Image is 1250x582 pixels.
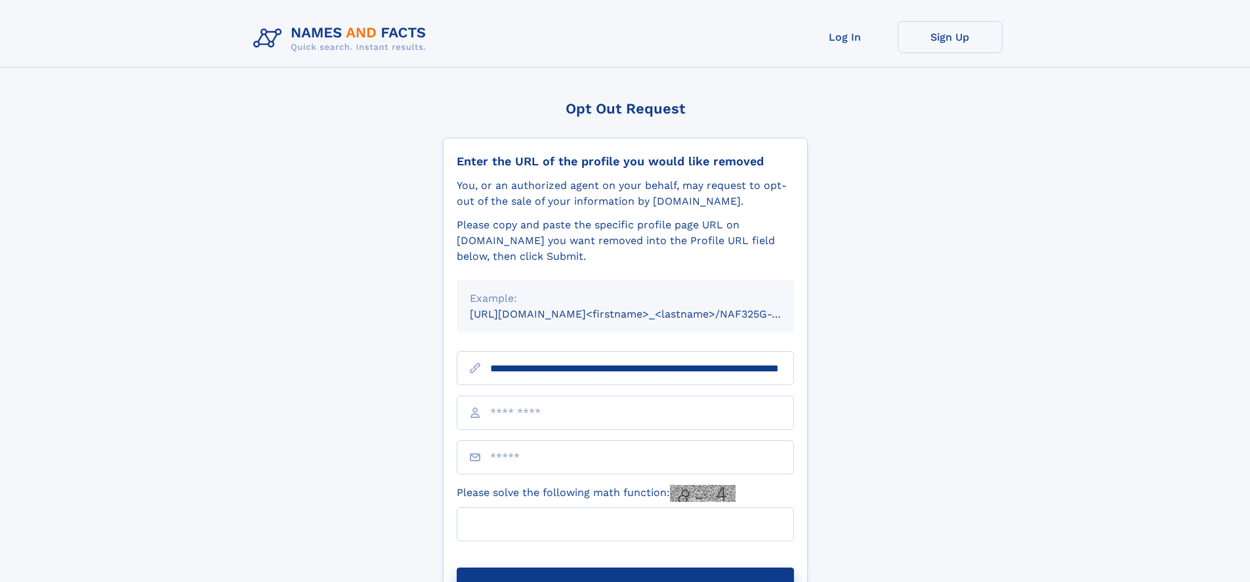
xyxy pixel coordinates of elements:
[793,21,898,53] a: Log In
[457,485,736,502] label: Please solve the following math function:
[457,178,794,209] div: You, or an authorized agent on your behalf, may request to opt-out of the sale of your informatio...
[457,154,794,169] div: Enter the URL of the profile you would like removed
[470,308,819,320] small: [URL][DOMAIN_NAME]<firstname>_<lastname>/NAF325G-xxxxxxxx
[457,217,794,264] div: Please copy and paste the specific profile page URL on [DOMAIN_NAME] you want removed into the Pr...
[443,100,808,117] div: Opt Out Request
[898,21,1003,53] a: Sign Up
[470,291,781,306] div: Example:
[248,21,437,56] img: Logo Names and Facts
